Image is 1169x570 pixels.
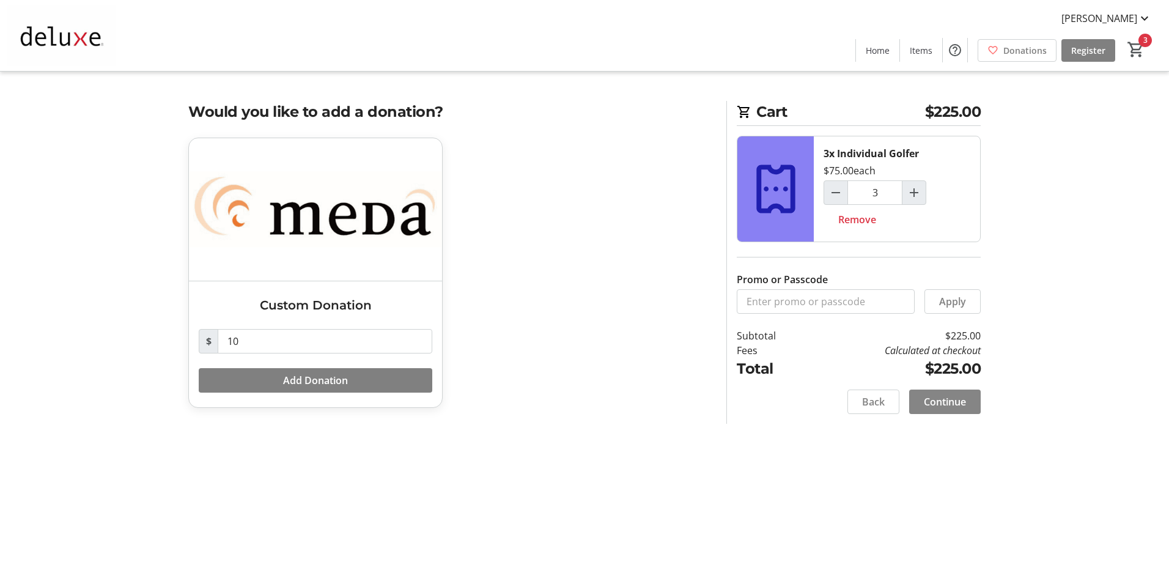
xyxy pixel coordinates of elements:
[808,358,981,380] td: $225.00
[924,394,966,409] span: Continue
[902,181,926,204] button: Increment by one
[737,272,828,287] label: Promo or Passcode
[737,289,915,314] input: Enter promo or passcode
[808,343,981,358] td: Calculated at checkout
[218,329,432,353] input: Donation Amount
[7,5,116,66] img: Deluxe Corporation 's Logo
[847,180,902,205] input: Individual Golfer Quantity
[978,39,1057,62] a: Donations
[1003,44,1047,57] span: Donations
[1071,44,1105,57] span: Register
[199,368,432,393] button: Add Donation
[847,390,899,414] button: Back
[1125,39,1147,61] button: Cart
[910,44,932,57] span: Items
[838,212,876,227] span: Remove
[737,328,808,343] td: Subtotal
[824,146,919,161] div: 3x Individual Golfer
[925,101,981,123] span: $225.00
[862,394,885,409] span: Back
[189,138,442,281] img: Custom Donation
[824,163,876,178] div: $75.00 each
[1061,39,1115,62] a: Register
[939,294,966,309] span: Apply
[1061,11,1137,26] span: [PERSON_NAME]
[808,328,981,343] td: $225.00
[943,38,967,62] button: Help
[199,329,218,353] span: $
[900,39,942,62] a: Items
[737,101,981,126] h2: Cart
[283,373,348,388] span: Add Donation
[737,343,808,358] td: Fees
[737,358,808,380] td: Total
[856,39,899,62] a: Home
[199,296,432,314] h3: Custom Donation
[909,390,981,414] button: Continue
[188,101,712,123] h2: Would you like to add a donation?
[924,289,981,314] button: Apply
[866,44,890,57] span: Home
[1052,9,1162,28] button: [PERSON_NAME]
[824,207,891,232] button: Remove
[824,181,847,204] button: Decrement by one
